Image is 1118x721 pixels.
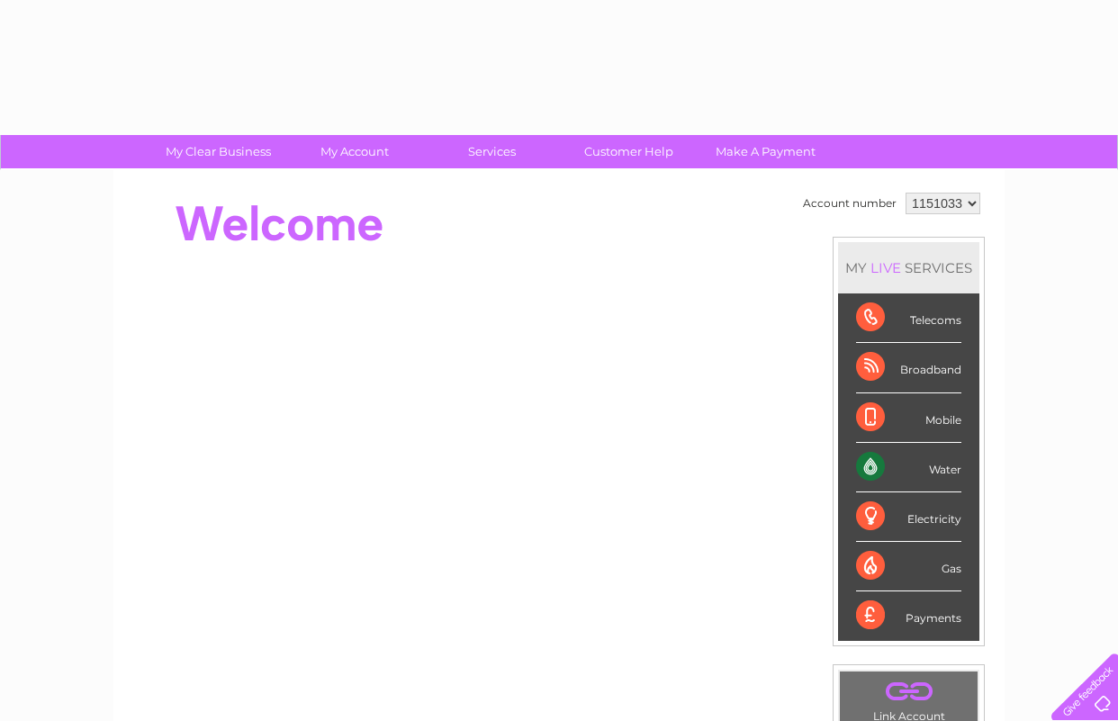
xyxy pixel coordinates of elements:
[144,135,293,168] a: My Clear Business
[281,135,429,168] a: My Account
[856,293,961,343] div: Telecoms
[856,542,961,591] div: Gas
[844,676,973,707] a: .
[856,591,961,640] div: Payments
[867,259,905,276] div: LIVE
[856,343,961,392] div: Broadband
[798,188,901,219] td: Account number
[856,443,961,492] div: Water
[418,135,566,168] a: Services
[691,135,840,168] a: Make A Payment
[838,242,979,293] div: MY SERVICES
[856,393,961,443] div: Mobile
[856,492,961,542] div: Electricity
[554,135,703,168] a: Customer Help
